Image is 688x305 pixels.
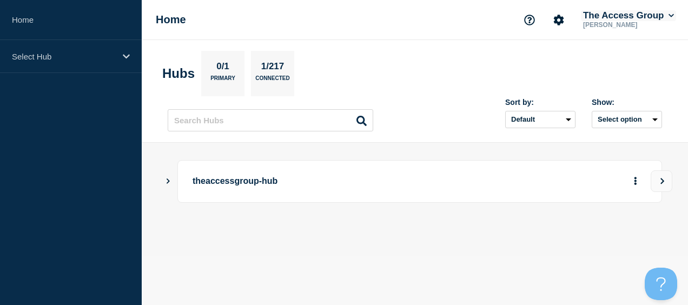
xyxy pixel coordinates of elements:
input: Search Hubs [168,109,373,131]
p: Select Hub [12,52,116,61]
select: Sort by [505,111,575,128]
p: [PERSON_NAME] [581,21,676,29]
p: Connected [255,75,289,87]
div: Show: [592,98,662,107]
p: Primary [210,75,235,87]
iframe: Help Scout Beacon - Open [645,268,677,300]
button: Show Connected Hubs [166,177,171,185]
p: 1/217 [257,61,288,75]
h1: Home [156,14,186,26]
button: Account settings [547,9,570,31]
p: 0/1 [213,61,234,75]
button: Support [518,9,541,31]
div: Sort by: [505,98,575,107]
p: theaccessgroup-hub [193,171,584,191]
button: View [651,170,672,192]
button: Select option [592,111,662,128]
button: More actions [629,171,643,191]
h2: Hubs [162,66,195,81]
button: The Access Group [581,10,676,21]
